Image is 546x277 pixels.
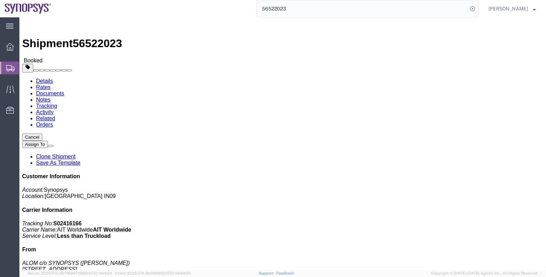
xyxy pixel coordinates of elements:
span: [DATE] 08:44:20 [162,271,191,275]
span: Server: 2025.17.0-327f6347098 [28,271,112,275]
input: Search for shipment number, reference number [257,0,468,17]
span: [DATE] 11:04:24 [85,271,112,275]
a: Feedback [276,271,294,275]
span: Client: 2025.17.0-5dd568f [115,271,191,275]
button: [PERSON_NAME] [488,5,536,13]
span: Copyright © [DATE]-[DATE] Agistix Inc., All Rights Reserved [431,270,538,276]
img: logo [5,3,51,14]
a: Support [259,271,276,275]
span: Kris Ford [488,5,528,12]
iframe: FS Legacy Container [19,17,546,270]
